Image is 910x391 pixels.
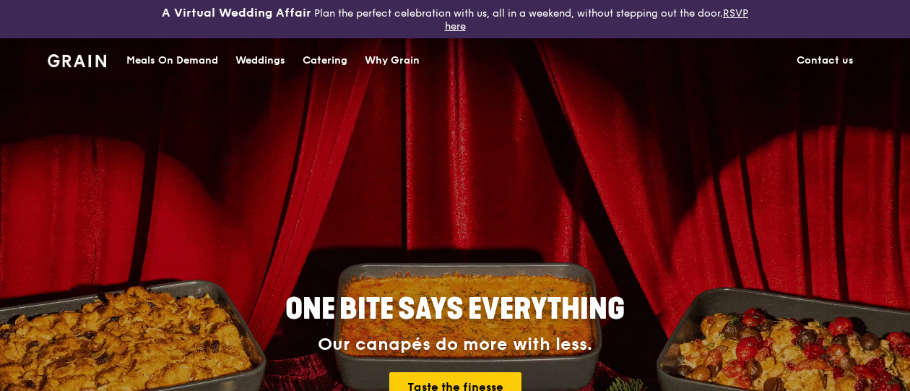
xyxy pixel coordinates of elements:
a: Catering [294,39,356,82]
div: Why Grain [365,39,420,82]
div: Catering [303,39,347,82]
div: Weddings [235,39,285,82]
span: ONE BITE SAYS EVERYTHING [285,292,625,327]
div: Meals On Demand [126,39,218,82]
a: Weddings [227,39,294,82]
a: GrainGrain [48,38,106,81]
a: Contact us [788,39,862,82]
a: Why Grain [356,39,428,82]
div: Plan the perfect celebration with us, all in a weekend, without stepping out the door. [152,6,758,33]
h3: A Virtual Wedding Affair [162,6,311,20]
div: Our canapés do more with less. [195,335,715,355]
a: RSVP here [445,7,749,33]
img: Grain [48,54,106,67]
